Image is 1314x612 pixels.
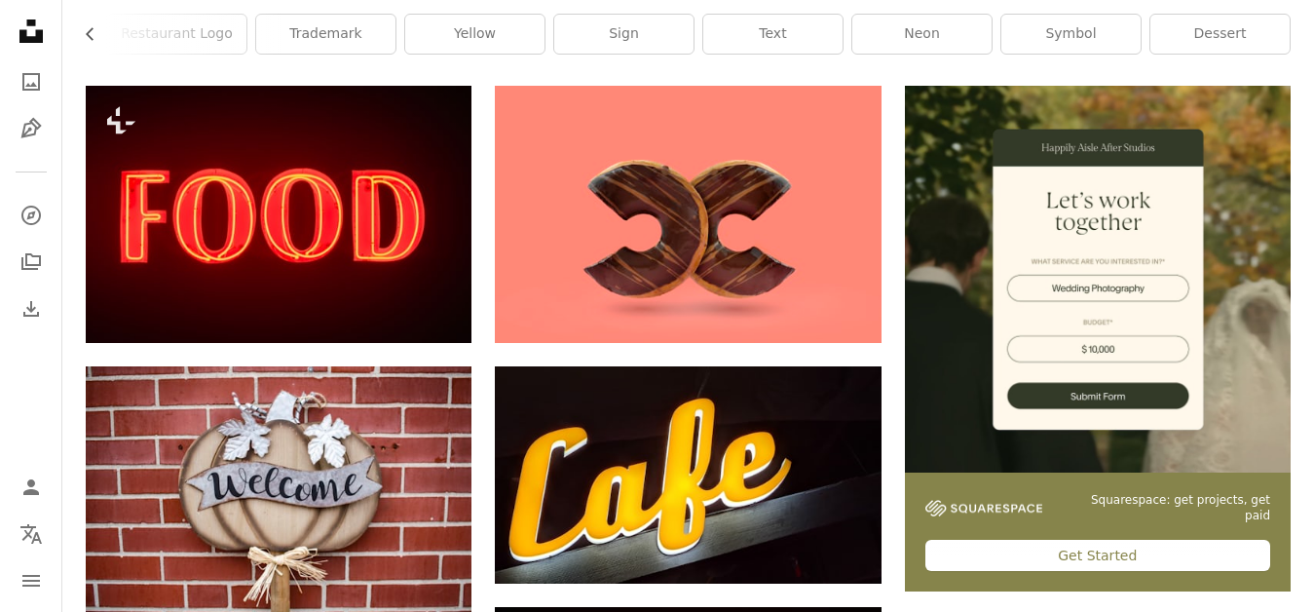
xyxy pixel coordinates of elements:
[86,486,471,504] a: brown and gray pumpkin with welcome text sign
[12,468,51,507] a: Log in / Sign up
[1066,492,1270,525] span: Squarespace: get projects, get paid
[12,62,51,101] a: Photos
[495,86,881,343] img: two donuts
[852,15,992,54] a: neon
[495,206,881,223] a: two donuts
[405,15,544,54] a: yellow
[256,15,395,54] a: trademark
[86,86,471,343] img: a neon sign that says food on it
[1001,15,1141,54] a: symbol
[12,289,51,328] a: Download History
[1150,15,1290,54] a: dessert
[86,206,471,223] a: a neon sign that says food on it
[12,243,51,282] a: Collections
[12,109,51,148] a: Illustrations
[905,86,1291,472] img: file-1747939393036-2c53a76c450aimage
[495,466,881,483] a: white and yellow love letter
[12,12,51,55] a: Home — Unsplash
[905,86,1291,592] a: Squarespace: get projects, get paidGet Started
[703,15,843,54] a: text
[12,515,51,554] button: Language
[107,15,246,54] a: restaurant logo
[86,15,108,54] button: scroll list to the left
[925,500,1042,517] img: file-1747939142011-51e5cc87e3c9
[554,15,694,54] a: sign
[12,561,51,600] button: Menu
[495,366,881,584] img: white and yellow love letter
[925,540,1270,571] div: Get Started
[12,196,51,235] a: Explore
